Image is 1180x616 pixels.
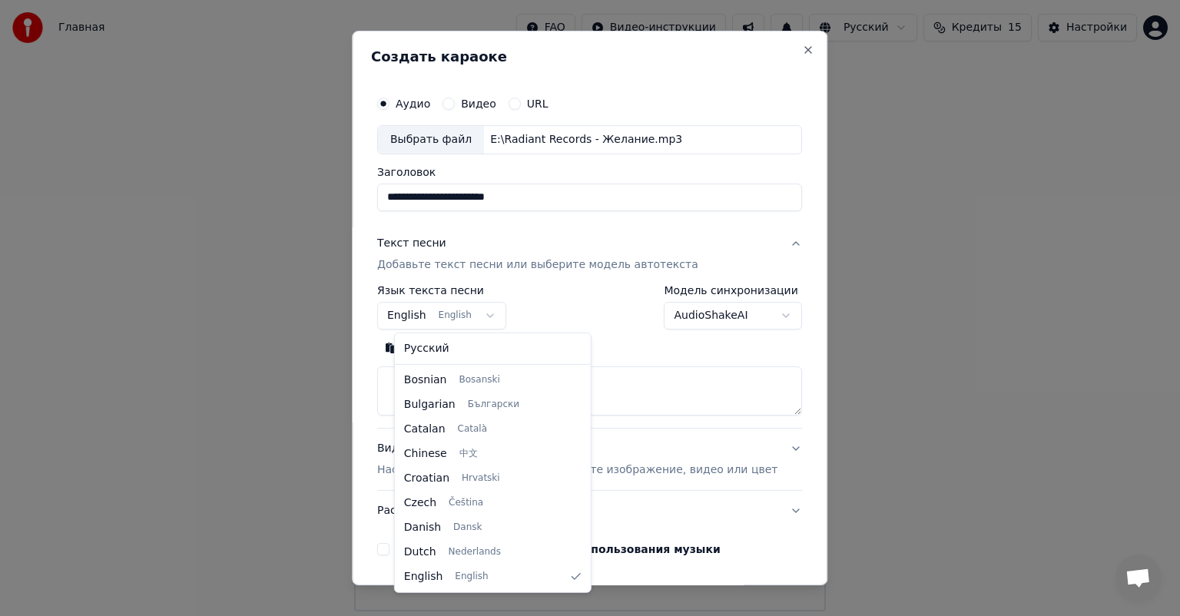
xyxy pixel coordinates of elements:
span: Català [458,423,487,436]
span: Bosnian [404,373,447,388]
span: Čeština [449,497,483,509]
span: Русский [404,341,449,356]
span: English [455,571,488,583]
span: Български [468,399,519,411]
span: Dutch [404,545,436,560]
span: Chinese [404,446,447,462]
span: English [404,569,443,585]
span: Bosanski [459,374,499,386]
span: Catalan [404,422,446,437]
span: Croatian [404,471,449,486]
span: 中文 [459,448,478,460]
span: Danish [404,520,441,535]
span: Czech [404,495,436,511]
span: Nederlands [449,546,501,558]
span: Bulgarian [404,397,456,412]
span: Hrvatski [462,472,500,485]
span: Dansk [453,522,482,534]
